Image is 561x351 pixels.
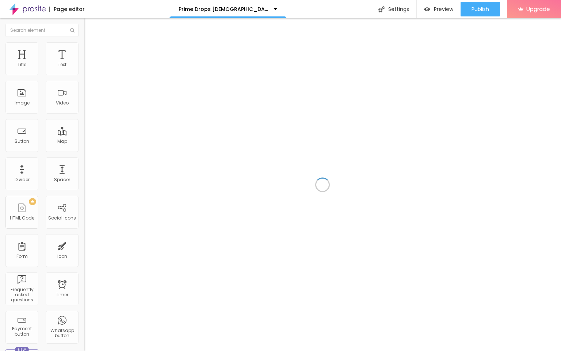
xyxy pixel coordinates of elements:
[7,326,36,337] div: Payment button
[18,62,26,67] div: Title
[15,100,30,106] div: Image
[526,6,550,12] span: Upgrade
[54,177,70,182] div: Spacer
[15,139,29,144] div: Button
[378,6,385,12] img: Icone
[47,328,76,339] div: Whatsapp button
[15,177,30,182] div: Divider
[56,292,68,297] div: Timer
[424,6,430,12] img: view-1.svg
[57,139,67,144] div: Map
[16,254,28,259] div: Form
[58,62,66,67] div: Text
[48,215,76,221] div: Social Icons
[5,24,79,37] input: Search element
[49,7,85,12] div: Page editor
[179,7,268,12] p: Prime Drops [DEMOGRAPHIC_DATA][MEDICAL_DATA] [MEDICAL_DATA]
[56,100,69,106] div: Video
[434,6,453,12] span: Preview
[417,2,461,16] button: Preview
[472,6,489,12] span: Publish
[70,28,75,33] img: Icone
[461,2,500,16] button: Publish
[57,254,67,259] div: Icon
[7,287,36,303] div: Frequently asked questions
[10,215,34,221] div: HTML Code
